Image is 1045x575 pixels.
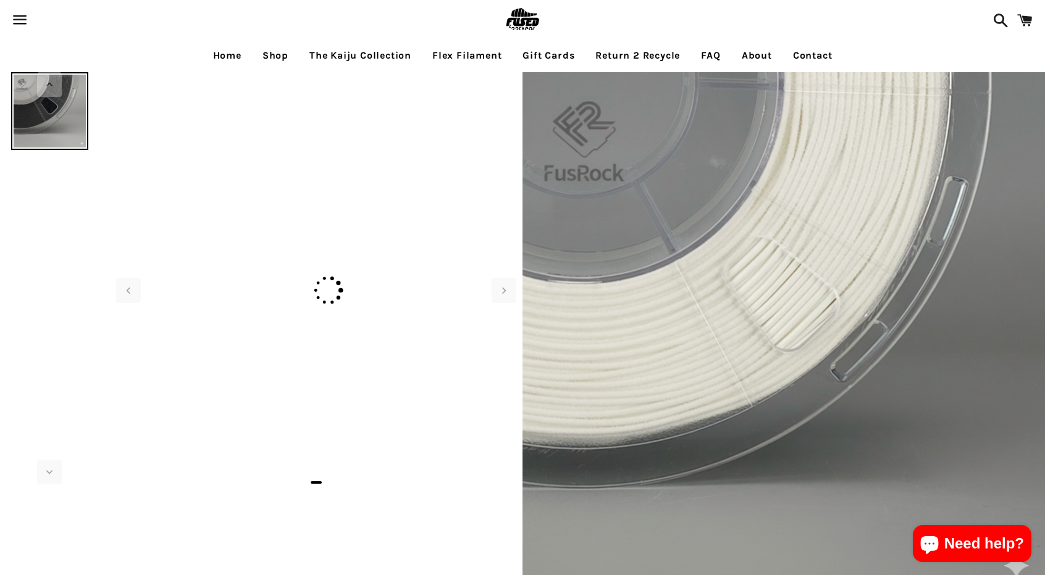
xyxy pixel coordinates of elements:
div: Previous slide [116,278,141,303]
a: The Kaiju Collection [300,40,421,71]
a: Return 2 Recycle [586,40,689,71]
span: Go to slide 1 [311,481,322,484]
div: Next slide [492,278,516,303]
a: FAQ [692,40,729,71]
a: About [732,40,781,71]
a: Home [204,40,251,71]
a: Gift Cards [513,40,584,71]
a: Contact [784,40,842,71]
inbox-online-store-chat: Shopify online store chat [909,525,1035,565]
a: Shop [253,40,298,71]
a: Flex Filament [423,40,511,71]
